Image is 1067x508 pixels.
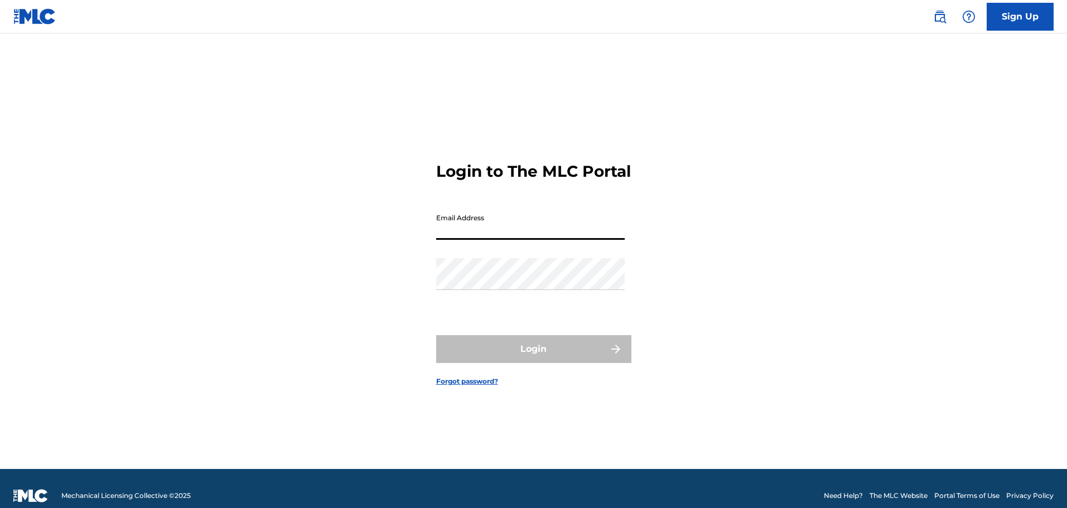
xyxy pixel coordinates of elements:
h3: Login to The MLC Portal [436,162,631,181]
a: Portal Terms of Use [934,491,1000,501]
a: The MLC Website [870,491,928,501]
a: Need Help? [824,491,863,501]
img: MLC Logo [13,8,56,25]
a: Public Search [929,6,951,28]
img: search [933,10,947,23]
div: Help [958,6,980,28]
img: help [962,10,976,23]
a: Privacy Policy [1006,491,1054,501]
a: Forgot password? [436,376,498,386]
span: Mechanical Licensing Collective © 2025 [61,491,191,501]
a: Sign Up [987,3,1054,31]
img: logo [13,489,48,502]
